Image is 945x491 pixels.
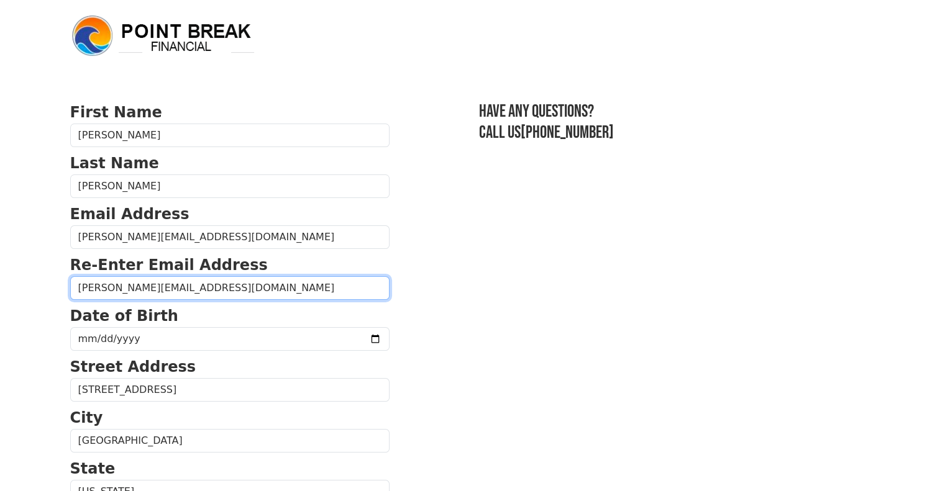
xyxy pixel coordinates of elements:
input: Re-Enter Email Address [70,276,390,300]
input: Last Name [70,174,390,198]
strong: Date of Birth [70,307,178,325]
strong: Re-Enter Email Address [70,256,268,274]
input: First Name [70,124,390,147]
strong: Street Address [70,358,196,376]
strong: First Name [70,104,162,121]
strong: Last Name [70,155,159,172]
strong: State [70,460,116,477]
strong: Email Address [70,205,189,223]
input: Street Address [70,378,390,402]
h3: Have any questions? [479,101,875,122]
a: [PHONE_NUMBER] [521,122,614,143]
h3: Call us [479,122,875,143]
input: City [70,429,390,453]
strong: City [70,409,103,426]
img: logo.png [70,14,257,58]
input: Email Address [70,225,390,249]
